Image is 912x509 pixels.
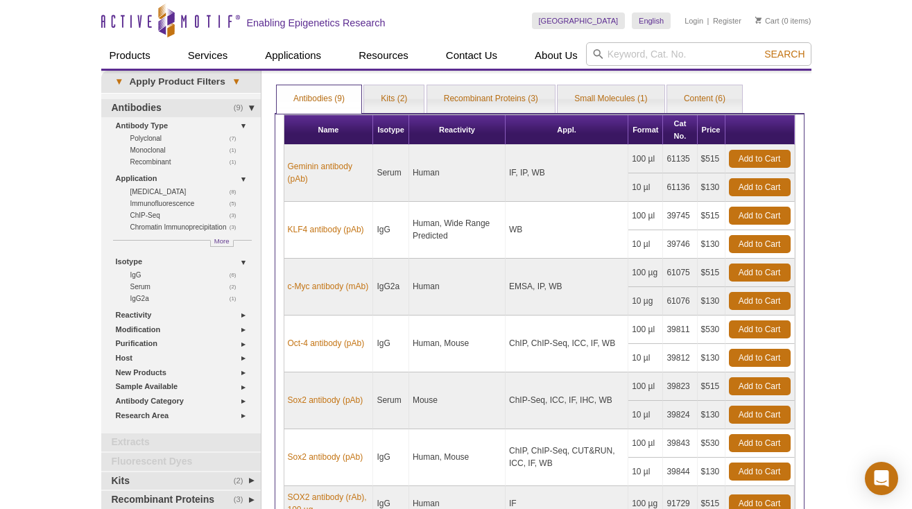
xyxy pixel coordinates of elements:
td: 39812 [663,344,697,372]
th: Cat No. [663,115,697,145]
td: 100 µl [628,145,663,173]
input: Keyword, Cat. No. [586,42,811,66]
td: Human [409,259,506,316]
span: ▾ [225,76,247,88]
a: Kits (2) [364,85,424,113]
a: Add to Cart [729,235,791,253]
td: 100 µl [628,429,663,458]
td: Human, Mouse [409,316,506,372]
a: Services [180,42,236,69]
a: Extracts [101,433,261,451]
th: Name [284,115,374,145]
td: ChIP-Seq, ICC, IF, IHC, WB [506,372,628,429]
a: (8)[MEDICAL_DATA] [130,186,244,198]
td: $130 [698,173,725,202]
span: (3) [230,209,244,221]
a: Antibody Category [116,394,252,408]
span: (8) [230,186,244,198]
a: Reactivity [116,308,252,322]
a: Antibody Type [116,119,252,133]
span: (3) [234,491,251,509]
span: (1) [230,144,244,156]
td: 10 µl [628,344,663,372]
td: 61075 [663,259,697,287]
span: More [214,235,230,247]
a: (1)Monoclonal [130,144,244,156]
td: $515 [698,202,725,230]
span: (2) [230,281,244,293]
td: EMSA, IP, WB [506,259,628,316]
span: (1) [230,156,244,168]
a: More [210,240,234,247]
a: Geminin antibody (pAb) [288,160,370,185]
a: Modification [116,322,252,337]
a: Add to Cart [729,264,791,282]
td: Serum [373,145,409,202]
td: 10 µg [628,287,663,316]
td: $130 [698,344,725,372]
td: 61135 [663,145,697,173]
span: (1) [230,293,244,304]
a: Add to Cart [729,178,791,196]
td: Human, Wide Range Predicted [409,202,506,259]
td: $130 [698,401,725,429]
span: ▾ [108,76,130,88]
a: Application [116,171,252,186]
a: Resources [350,42,417,69]
a: Add to Cart [729,463,791,481]
h2: Enabling Epigenetics Research [247,17,386,29]
td: 100 µl [628,372,663,401]
a: KLF4 antibody (pAb) [288,223,364,236]
a: Contact Us [438,42,506,69]
a: (2)Serum [130,281,244,293]
td: 39745 [663,202,697,230]
td: 61076 [663,287,697,316]
a: English [632,12,671,29]
td: Serum [373,372,409,429]
td: 10 µl [628,173,663,202]
a: Sox2 antibody (pAb) [288,394,363,406]
td: $130 [698,230,725,259]
a: (7)Polyclonal [130,132,244,144]
td: $530 [698,316,725,344]
a: Content (6) [667,85,742,113]
a: Recombinant Proteins (3) [427,85,555,113]
span: (6) [230,269,244,281]
a: Purification [116,336,252,351]
a: (1)IgG2a [130,293,244,304]
span: (2) [234,472,251,490]
a: Oct-4 antibody (pAb) [288,337,365,350]
a: Antibodies (9) [277,85,361,113]
td: IgG2a [373,259,409,316]
a: Isotype [116,254,252,269]
span: Search [764,49,805,60]
a: Applications [257,42,329,69]
a: c-Myc antibody (mAb) [288,280,369,293]
a: New Products [116,365,252,380]
a: (3)ChIP-Seq [130,209,244,221]
a: Login [685,16,703,26]
a: Add to Cart [729,349,791,367]
a: ▾Apply Product Filters▾ [101,71,261,93]
a: Sox2 antibody (pAb) [288,451,363,463]
td: Mouse [409,372,506,429]
a: Add to Cart [729,406,791,424]
td: $530 [698,429,725,458]
a: (9)Antibodies [101,99,261,117]
td: IgG [373,429,409,486]
img: Your Cart [755,17,762,24]
td: Human, Mouse [409,429,506,486]
td: 100 µl [628,202,663,230]
a: (1)Recombinant [130,156,244,168]
td: 39811 [663,316,697,344]
a: Add to Cart [729,150,791,168]
a: Fluorescent Dyes [101,453,261,471]
td: 10 µl [628,458,663,486]
td: 100 µg [628,259,663,287]
a: (5)Immunofluorescence [130,198,244,209]
td: 10 µl [628,230,663,259]
a: (3)Recombinant Proteins [101,491,261,509]
td: 39824 [663,401,697,429]
td: $130 [698,458,725,486]
td: IgG [373,202,409,259]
